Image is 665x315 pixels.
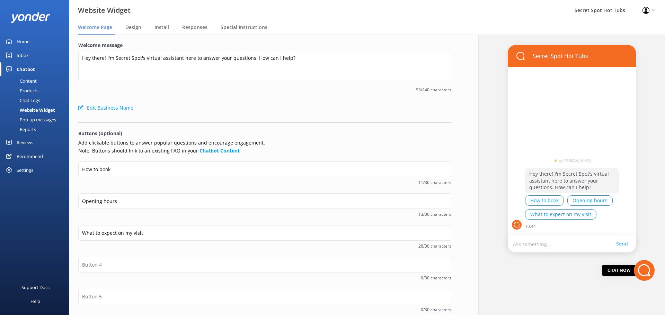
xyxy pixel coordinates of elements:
[4,86,38,95] div: Products
[182,24,207,31] span: Responses
[78,225,451,241] input: Button 3
[4,95,40,105] div: Chat Logs
[199,147,240,154] a: Chatbot Content
[221,24,267,31] span: Special Instructions
[525,159,619,162] a: ⚡ by [PERSON_NAME]
[154,24,169,31] span: Install
[525,209,596,220] button: What to expect on my visit
[17,136,33,149] div: Reviews
[78,41,451,49] label: Welcome message
[78,179,451,186] span: 11/30 characters
[78,161,451,177] input: Button 1
[4,86,69,95] a: Products
[4,105,55,115] div: Website Widget
[78,306,451,313] span: 0/30 characters
[78,139,451,155] p: Add clickable buttons to answer popular questions and encourage engagement. Note: Buttons should ...
[17,149,43,163] div: Recommend
[30,294,40,308] div: Help
[17,35,29,48] div: Home
[78,193,451,209] input: Button 2
[525,223,536,230] p: 10:44
[78,243,451,249] span: 26/30 characters
[567,195,613,206] button: Opening hours
[78,211,451,217] span: 13/30 characters
[17,62,35,76] div: Chatbot
[17,163,33,177] div: Settings
[4,76,69,86] a: Content
[4,95,69,105] a: Chat Logs
[78,101,133,115] button: Edit Business Name
[525,168,619,193] p: Hey there! I'm Secret Spot's virtual assistant here to answer your questions. How can I help?
[78,257,451,272] input: Button 4
[527,52,588,60] p: Secret Spot Hot Tubs
[78,51,451,82] textarea: Hey there! I'm Secret Spot's virtual assistant here to answer your questions. How can I help?
[10,12,50,23] img: yonder-white-logo.png
[513,241,616,247] p: Ask something...
[78,289,451,304] input: Button 5
[616,240,631,248] a: Send
[4,115,69,124] a: Pop-up messages
[78,275,451,281] span: 0/30 characters
[78,130,451,137] p: Buttons (optional)
[4,115,56,124] div: Pop-up messages
[78,5,131,16] h3: Website Widget
[17,48,29,62] div: Inbox
[21,280,50,294] div: Support Docs
[4,124,69,134] a: Reports
[4,76,37,86] div: Content
[525,195,564,206] button: How to book
[602,265,636,276] div: Chat Now
[78,86,451,93] span: 93/240 characters
[125,24,141,31] span: Design
[4,105,69,115] a: Website Widget
[4,124,36,134] div: Reports
[78,24,112,31] span: Welcome Page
